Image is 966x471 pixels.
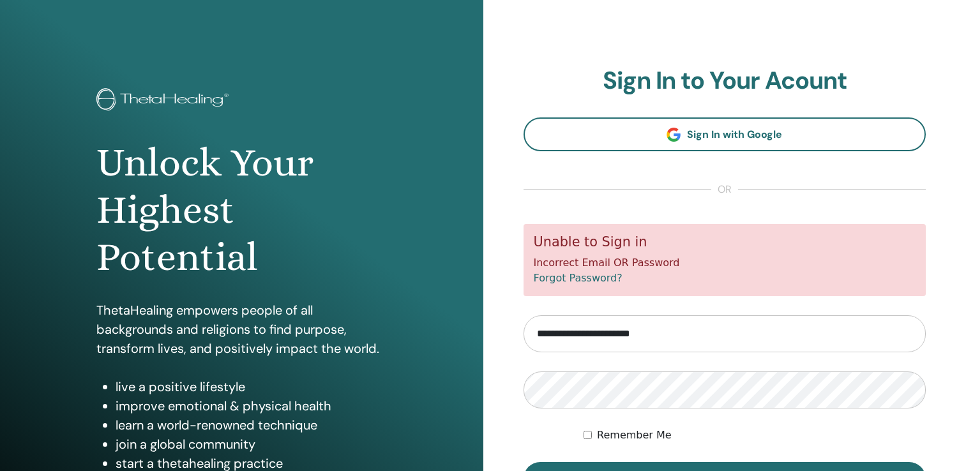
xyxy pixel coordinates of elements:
div: Incorrect Email OR Password [524,224,926,296]
a: Sign In with Google [524,117,926,151]
h5: Unable to Sign in [534,234,916,250]
p: ThetaHealing empowers people of all backgrounds and religions to find purpose, transform lives, a... [96,301,386,358]
label: Remember Me [597,428,672,443]
li: improve emotional & physical health [116,396,386,415]
span: Sign In with Google [687,128,782,141]
div: Keep me authenticated indefinitely or until I manually logout [584,428,926,443]
h2: Sign In to Your Acount [524,66,926,96]
a: Forgot Password? [534,272,623,284]
li: learn a world-renowned technique [116,415,386,435]
h1: Unlock Your Highest Potential [96,139,386,281]
span: or [711,182,738,197]
li: live a positive lifestyle [116,377,386,396]
li: join a global community [116,435,386,454]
